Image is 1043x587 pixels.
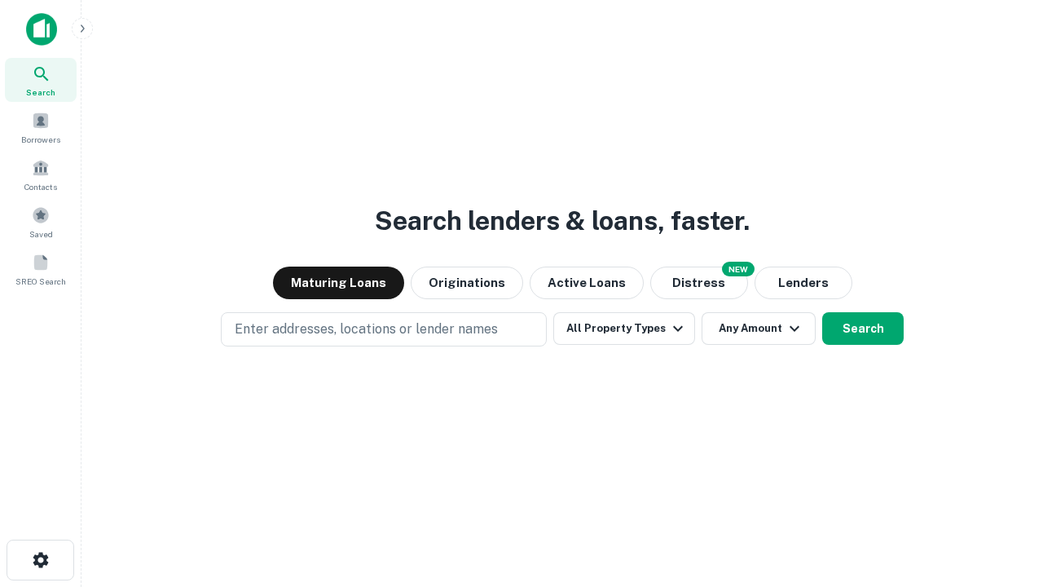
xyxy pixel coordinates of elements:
[15,275,66,288] span: SREO Search
[962,457,1043,535] iframe: Chat Widget
[411,267,523,299] button: Originations
[221,312,547,346] button: Enter addresses, locations or lender names
[26,13,57,46] img: capitalize-icon.png
[5,247,77,291] a: SREO Search
[702,312,816,345] button: Any Amount
[26,86,55,99] span: Search
[24,180,57,193] span: Contacts
[5,152,77,196] a: Contacts
[530,267,644,299] button: Active Loans
[650,267,748,299] button: Search distressed loans with lien and other non-mortgage details.
[755,267,852,299] button: Lenders
[5,58,77,102] a: Search
[375,201,750,241] h3: Search lenders & loans, faster.
[29,227,53,241] span: Saved
[822,312,904,345] button: Search
[273,267,404,299] button: Maturing Loans
[21,133,60,146] span: Borrowers
[5,105,77,149] a: Borrowers
[5,200,77,244] a: Saved
[235,320,498,339] p: Enter addresses, locations or lender names
[722,262,755,276] div: NEW
[553,312,695,345] button: All Property Types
